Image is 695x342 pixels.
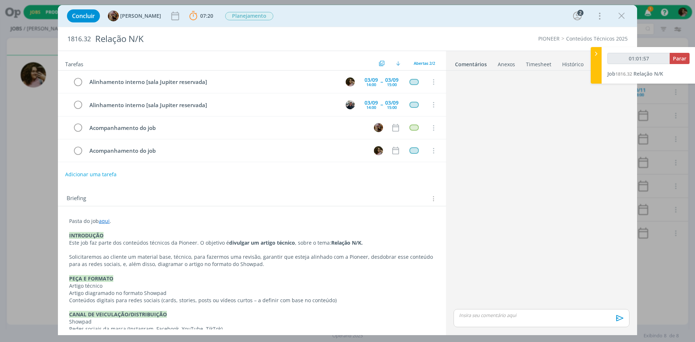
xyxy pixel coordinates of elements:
button: A [373,122,384,133]
div: 14:00 [366,83,376,86]
span: [PERSON_NAME] [120,13,161,18]
button: 2 [572,10,583,22]
div: 2 [577,10,584,16]
span: Relação N/K [633,70,663,77]
button: Planejamento [225,12,274,21]
p: Solicitaremos ao cliente um material base, técnico, para fazermos uma revisão, garantir que estej... [69,253,435,268]
button: M [345,99,355,110]
img: A [374,123,383,132]
a: Conteúdos Técnicos 2025 [566,35,628,42]
span: Abertas 2/2 [414,60,435,66]
a: Job1816.32Relação N/K [607,70,663,77]
a: Timesheet [526,58,552,68]
button: Adicionar uma tarefa [65,168,117,181]
strong: Relação N/K. [331,239,363,246]
div: Relação N/K [92,30,391,48]
button: N [373,145,384,156]
img: N [374,146,383,155]
p: Artigo diagramado no formato Showpad [69,290,435,297]
span: Concluir [72,13,95,19]
a: aqui [99,218,110,224]
div: 03/09 [365,77,378,83]
button: N [345,76,355,87]
span: 1816.32 [615,71,632,77]
span: 07:20 [200,12,213,19]
img: N [346,77,355,86]
span: Este job faz parte dos conteúdos técnicos da Pioneer. O objetivo é [69,239,229,246]
strong: CANAL DE VEICULAÇÃO/DISTRIBUIÇÃO [69,311,167,318]
div: Alinhamento interno [sala Jupiter reservada] [86,101,339,110]
span: Parar [673,55,686,62]
span: -- [380,79,383,84]
span: Briefing [67,194,86,203]
button: A[PERSON_NAME] [108,10,161,21]
strong: PEÇA E FORMATO [69,275,113,282]
div: 03/09 [385,100,399,105]
button: 07:20 [188,10,215,22]
strong: artigo técnico [261,239,295,246]
div: 15:00 [387,105,397,109]
a: Comentários [455,58,487,68]
img: M [346,100,355,109]
p: Artigo técnico [69,282,435,290]
div: 03/09 [385,77,399,83]
div: 14:00 [366,105,376,109]
a: PIONEER [538,35,560,42]
p: Pasta do job . [69,218,435,225]
strong: divulgar um [229,239,259,246]
img: A [108,10,119,21]
div: Anexos [498,61,515,68]
div: 15:00 [387,83,397,86]
span: , sobre o tema: [295,239,331,246]
div: dialog [58,5,637,335]
div: 03/09 [365,100,378,105]
span: 1816.32 [67,35,91,43]
a: Histórico [562,58,584,68]
button: Concluir [67,9,100,22]
span: -- [380,102,383,107]
span: Planejamento [225,12,273,20]
div: Alinhamento interno [sala Jupiter reservada] [86,77,339,86]
strong: INTRODUÇÃO [69,232,104,239]
img: arrow-down.svg [396,61,400,66]
div: Acompanhamento do job [86,123,367,132]
span: Tarefas [65,59,83,68]
p: Redes sociais da marca (Instagram, Facebook, YouTube, TikTok) [69,325,435,333]
p: Showpad [69,318,435,325]
p: Conteúdos digitais para redes sociais (cards, stories, posts ou vídeos curtos – a definir com bas... [69,297,435,304]
div: Acompanhamento do job [86,146,367,155]
button: Parar [670,53,690,64]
